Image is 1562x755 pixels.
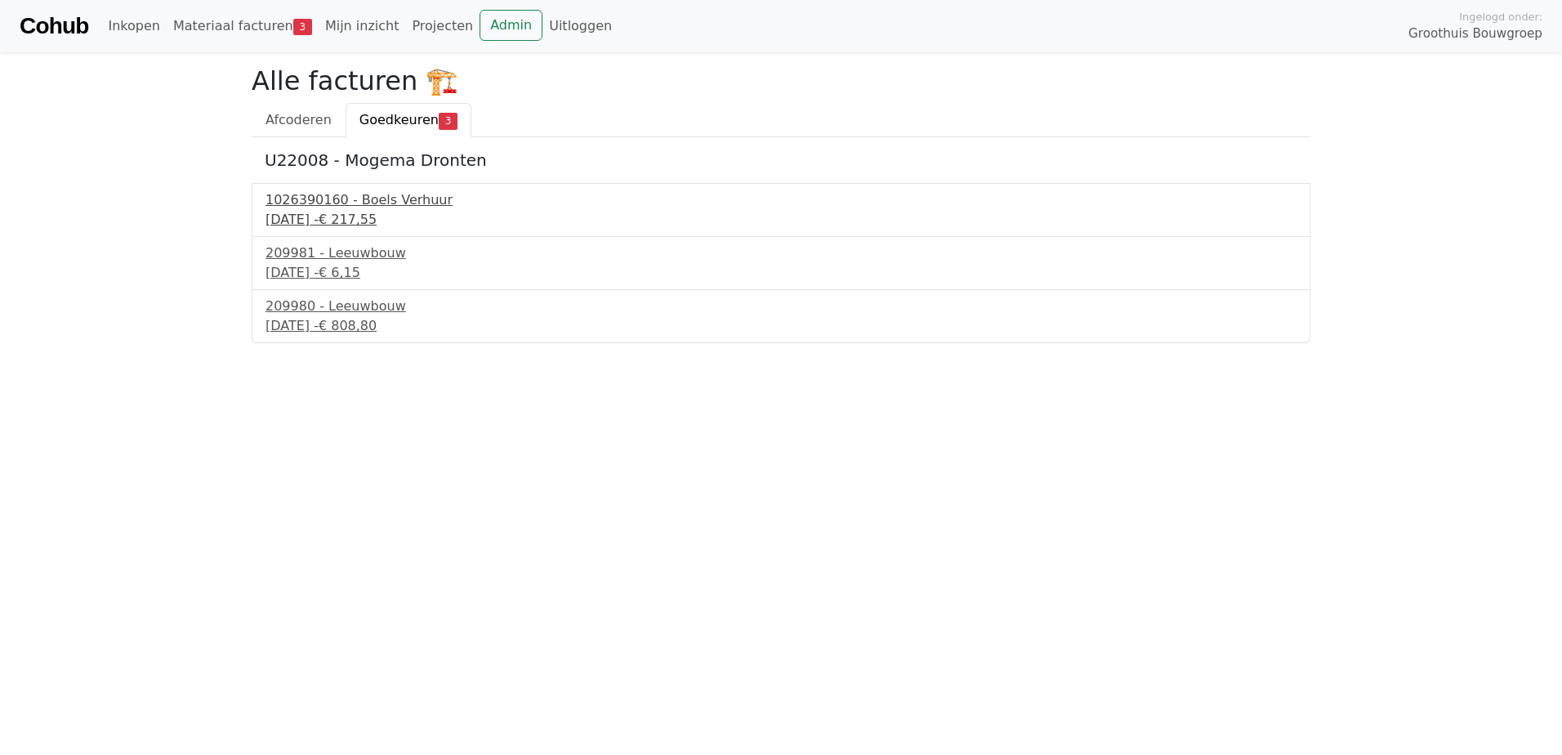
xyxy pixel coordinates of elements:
a: Cohub [20,7,88,46]
h2: Alle facturen 🏗️ [252,65,1310,96]
span: Groothuis Bouwgroep [1408,25,1542,43]
div: [DATE] - [266,263,1296,283]
div: 209981 - Leeuwbouw [266,243,1296,263]
span: Ingelogd onder: [1459,9,1542,25]
a: Afcoderen [252,103,346,137]
a: Uitloggen [542,10,618,42]
a: 209981 - Leeuwbouw[DATE] -€ 6,15 [266,243,1296,283]
span: Goedkeuren [359,112,439,127]
span: 3 [439,113,457,129]
span: € 808,80 [319,318,377,333]
a: Materiaal facturen3 [167,10,319,42]
a: 209980 - Leeuwbouw[DATE] -€ 808,80 [266,297,1296,336]
a: Mijn inzicht [319,10,406,42]
div: 1026390160 - Boels Verhuur [266,190,1296,210]
a: 1026390160 - Boels Verhuur[DATE] -€ 217,55 [266,190,1296,230]
div: [DATE] - [266,316,1296,336]
h5: U22008 - Mogema Dronten [265,150,1297,170]
div: 209980 - Leeuwbouw [266,297,1296,316]
div: [DATE] - [266,210,1296,230]
span: € 6,15 [319,265,360,280]
span: 3 [293,19,312,35]
a: Projecten [405,10,480,42]
a: Goedkeuren3 [346,103,471,137]
span: € 217,55 [319,212,377,227]
a: Admin [480,10,542,41]
a: Inkopen [101,10,166,42]
span: Afcoderen [266,112,332,127]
